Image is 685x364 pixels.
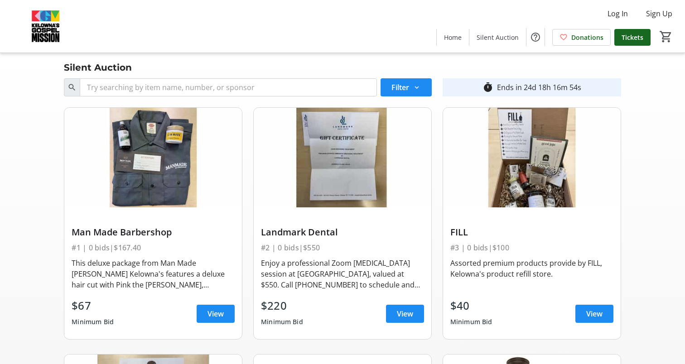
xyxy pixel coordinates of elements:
img: Man Made Barbershop [64,108,242,207]
span: Home [444,33,462,42]
a: Tickets [614,29,651,46]
div: $220 [261,297,303,314]
img: FILL [443,108,621,207]
a: View [197,305,235,323]
span: Log In [608,8,628,19]
span: Filter [391,82,409,93]
span: View [207,308,224,319]
span: Donations [571,33,603,42]
div: This deluxe package from Man Made [PERSON_NAME] Kelowna's features a deluxe hair cut with Pink th... [72,258,235,290]
div: #3 | 0 bids | $100 [450,241,613,254]
div: Landmark Dental [261,227,424,238]
div: Minimum Bid [261,314,303,330]
img: Landmark Dental [254,108,431,207]
button: Filter [381,78,432,96]
input: Try searching by item name, number, or sponsor [80,78,377,96]
span: Silent Auction [477,33,519,42]
div: Ends in 24d 18h 16m 54s [497,82,581,93]
a: Donations [552,29,611,46]
span: Sign Up [646,8,672,19]
span: Tickets [622,33,643,42]
div: $67 [72,297,114,314]
div: Assorted premium products provide by FILL, Kelowna's product refill store. [450,258,613,279]
button: Cart [658,29,674,45]
img: Kelowna's Gospel Mission's Logo [5,4,86,49]
span: View [397,308,413,319]
div: $40 [450,297,492,314]
div: Minimum Bid [72,314,114,330]
button: Help [526,28,545,46]
div: Minimum Bid [450,314,492,330]
div: FILL [450,227,613,238]
div: Man Made Barbershop [72,227,235,238]
button: Sign Up [639,6,680,21]
div: #1 | 0 bids | $167.40 [72,241,235,254]
a: Home [437,29,469,46]
mat-icon: timer_outline [482,82,493,93]
a: Silent Auction [469,29,526,46]
a: View [386,305,424,323]
button: Log In [600,6,635,21]
span: View [586,308,603,319]
div: #2 | 0 bids | $550 [261,241,424,254]
a: View [575,305,613,323]
div: Enjoy a professional Zoom [MEDICAL_DATA] session at [GEOGRAPHIC_DATA], valued at $550. Call [PHON... [261,258,424,290]
div: Silent Auction [58,60,137,75]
